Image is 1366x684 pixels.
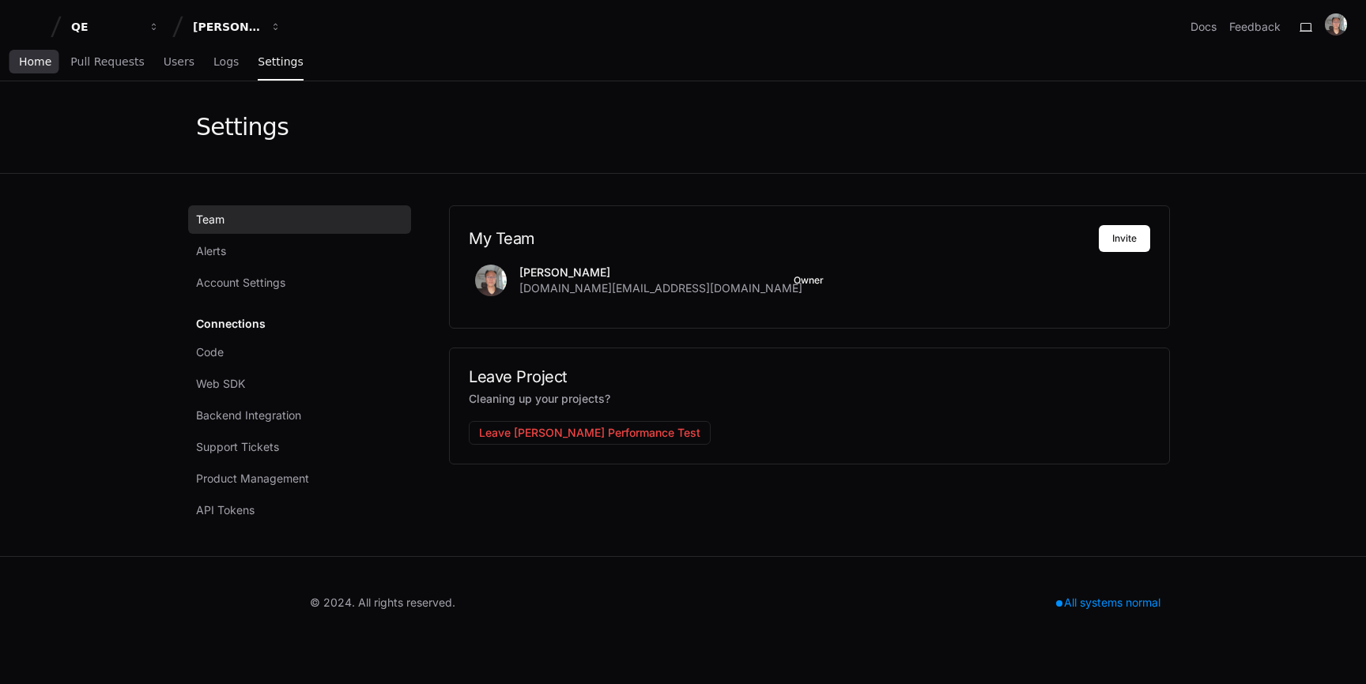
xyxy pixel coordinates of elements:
[469,421,711,445] button: Leave [PERSON_NAME] Performance Test
[187,13,288,41] button: [PERSON_NAME] Performance Test
[519,265,802,280] p: [PERSON_NAME]
[196,376,245,392] span: Web SDK
[475,265,507,296] img: ACg8ocJXJfhJJqpG9rDJjtbZlaEJZy3UY9H7l9C0yzch3oOV8VWHvw_M=s96-c
[258,57,303,66] span: Settings
[70,44,144,81] a: Pull Requests
[188,496,411,524] a: API Tokens
[519,280,802,296] span: [DOMAIN_NAME][EMAIL_ADDRESS][DOMAIN_NAME]
[188,401,411,430] a: Backend Integration
[193,19,261,35] div: [PERSON_NAME] Performance Test
[164,44,194,81] a: Users
[188,370,411,398] a: Web SDK
[188,237,411,265] a: Alerts
[469,229,1099,248] h2: My Team
[1325,13,1347,36] img: ACg8ocJXJfhJJqpG9rDJjtbZlaEJZy3UY9H7l9C0yzch3oOV8VWHvw_M=s96-c
[188,338,411,366] a: Code
[213,44,239,81] a: Logs
[196,439,279,455] span: Support Tickets
[1047,592,1170,614] div: All systems normal
[196,243,226,259] span: Alerts
[469,389,1150,408] p: Cleaning up your projects?
[310,595,455,611] div: © 2024. All rights reserved.
[196,408,301,423] span: Backend Integration
[213,57,239,66] span: Logs
[188,433,411,461] a: Support Tickets
[19,44,51,81] a: Home
[188,205,411,234] a: Team
[1229,19,1281,35] button: Feedback
[196,471,309,487] span: Product Management
[794,274,824,287] span: Owner
[196,275,285,291] span: Account Settings
[19,57,51,66] span: Home
[70,57,144,66] span: Pull Requests
[1099,225,1150,252] button: Invite
[196,113,289,141] div: Settings
[71,19,139,35] div: QE
[1191,19,1217,35] a: Docs
[196,212,225,227] span: Team
[258,44,303,81] a: Settings
[469,367,1150,386] h2: Leave Project
[164,57,194,66] span: Users
[65,13,166,41] button: QE
[188,464,411,493] a: Product Management
[188,269,411,297] a: Account Settings
[196,502,255,518] span: API Tokens
[196,344,224,360] span: Code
